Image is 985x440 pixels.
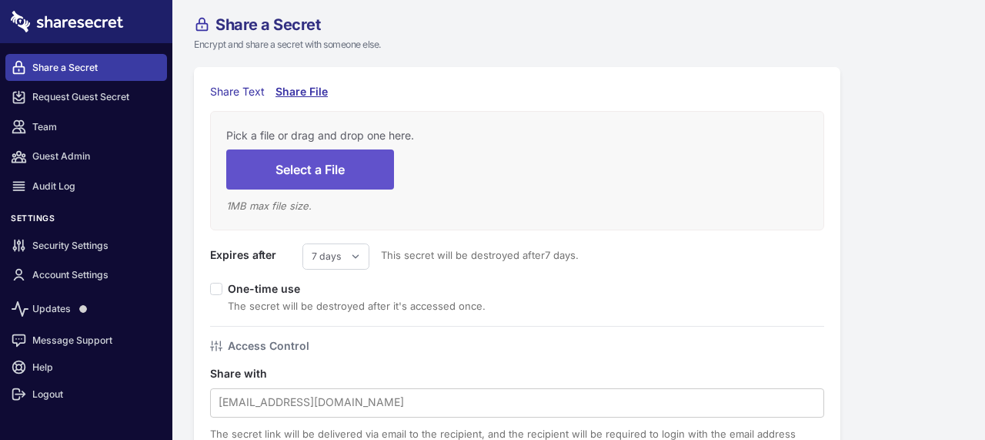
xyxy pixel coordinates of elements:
[5,173,167,200] a: Audit Log
[5,143,167,170] a: Guest Admin
[210,83,265,100] div: Share Text
[5,262,167,289] a: Account Settings
[5,54,167,81] a: Share a Secret
[210,247,302,264] label: Expires after
[226,149,394,189] button: Select a File
[5,232,167,259] a: Security Settings
[5,381,167,408] a: Logout
[5,354,167,381] a: Help
[215,17,320,32] span: Share a Secret
[5,327,167,354] a: Message Support
[210,365,302,382] label: Share with
[5,113,167,140] a: Team
[228,282,312,295] label: One-time use
[194,38,927,52] p: Encrypt and share a secret with someone else.
[226,200,312,212] em: 1 MB max file size.
[228,297,486,314] div: The secret will be destroyed after it's accessed once.
[5,291,167,327] a: Updates
[5,84,167,111] a: Request Guest Secret
[5,213,167,230] h3: Settings
[228,338,309,354] h4: Access Control
[369,247,579,264] span: This secret will be destroyed after 7 days .
[275,83,330,100] div: Share File
[226,127,808,144] div: Pick a file or drag and drop one here.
